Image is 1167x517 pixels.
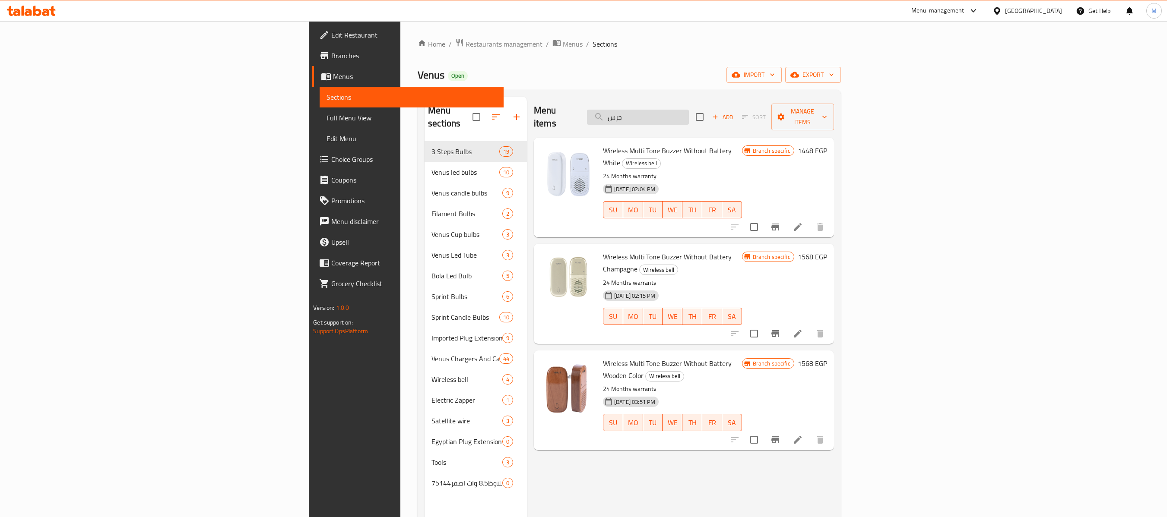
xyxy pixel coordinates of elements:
[691,108,709,126] span: Select section
[711,112,734,122] span: Add
[503,479,513,487] span: 0
[313,302,334,313] span: Version:
[502,250,513,260] div: items
[503,375,513,384] span: 4
[503,210,513,218] span: 2
[810,429,831,450] button: delete
[502,374,513,385] div: items
[331,50,497,61] span: Branches
[552,38,583,50] a: Menus
[503,396,513,404] span: 1
[623,201,643,218] button: MO
[431,416,502,426] span: Satellite wire
[431,478,502,488] span: لمبه سبرينت قلاوظ8.5 وات اصفر75144
[603,277,742,288] p: 24 Months warranty
[425,265,527,286] div: Bola Led Bulb5
[425,369,527,390] div: Wireless bell4
[798,357,827,369] h6: 1568 EGP
[810,323,831,344] button: delete
[425,473,527,493] div: لمبه سبرينت قلاوظ8.5 وات اصفر751440
[431,353,499,364] div: Venus Chargers And Cables
[726,67,782,83] button: import
[603,201,623,218] button: SU
[425,328,527,348] div: Imported Plug Extension9
[726,204,739,216] span: SA
[499,167,513,177] div: items
[500,168,513,177] span: 10
[702,414,722,431] button: FR
[778,106,827,128] span: Manage items
[502,188,513,198] div: items
[643,201,663,218] button: TU
[709,110,736,124] span: Add item
[327,92,497,102] span: Sections
[425,307,527,328] div: Sprint Candle Bulbs10
[745,325,763,343] span: Select to update
[331,278,497,289] span: Grocery Checklist
[312,149,504,170] a: Choice Groups
[500,355,513,363] span: 44
[722,414,742,431] button: SA
[327,113,497,123] span: Full Menu View
[425,390,527,410] div: Electric Zapper1
[425,286,527,307] div: Sprint Bulbs6
[647,204,660,216] span: TU
[682,414,702,431] button: TH
[722,308,742,325] button: SA
[706,310,719,323] span: FR
[502,457,513,467] div: items
[765,323,786,344] button: Branch-specific-item
[502,333,513,343] div: items
[320,128,504,149] a: Edit Menu
[431,395,502,405] span: Electric Zapper
[793,328,803,339] a: Edit menu item
[686,204,699,216] span: TH
[647,310,660,323] span: TU
[503,334,513,342] span: 9
[418,38,841,50] nav: breadcrumb
[502,291,513,302] div: items
[733,69,775,80] span: import
[798,145,827,157] h6: 1448 EGP
[563,39,583,49] span: Menus
[503,417,513,425] span: 3
[586,39,589,49] li: /
[312,170,504,190] a: Coupons
[810,217,831,237] button: delete
[771,104,834,130] button: Manage items
[467,108,485,126] span: Select all sections
[663,308,682,325] button: WE
[431,312,499,322] div: Sprint Candle Bulbs
[499,312,513,322] div: items
[431,374,502,385] div: Wireless bell
[431,146,499,157] span: 3 Steps Bulbs
[502,271,513,281] div: items
[666,310,679,323] span: WE
[312,190,504,211] a: Promotions
[611,292,659,300] span: [DATE] 02:15 PM
[431,229,502,240] span: Venus Cup bulbs
[431,167,499,177] div: Venus led bulbs
[792,69,834,80] span: export
[722,201,742,218] button: SA
[502,395,513,405] div: items
[503,272,513,280] span: 5
[431,291,502,302] div: Sprint Bulbs
[425,203,527,224] div: Filament Bulbs2
[611,185,659,193] span: [DATE] 02:04 PM
[645,371,684,381] div: Wireless bell
[313,317,353,328] span: Get support on:
[709,110,736,124] button: Add
[785,67,841,83] button: export
[640,265,678,275] span: Wireless bell
[666,204,679,216] span: WE
[331,195,497,206] span: Promotions
[706,416,719,429] span: FR
[312,25,504,45] a: Edit Restaurant
[686,310,699,323] span: TH
[425,224,527,245] div: Venus Cup bulbs3
[431,271,502,281] span: Bola Led Bulb
[765,429,786,450] button: Branch-specific-item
